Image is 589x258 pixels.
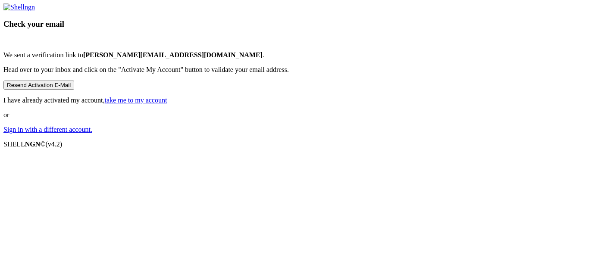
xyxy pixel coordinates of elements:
p: We sent a verification link to . [3,51,586,59]
div: or [3,3,586,134]
p: I have already activated my account, [3,96,586,104]
a: take me to my account [105,96,167,104]
p: Head over to your inbox and click on the "Activate My Account" button to validate your email addr... [3,66,586,74]
b: NGN [25,140,41,148]
button: Resend Activation E-Mail [3,81,74,90]
h3: Check your email [3,19,586,29]
b: [PERSON_NAME][EMAIL_ADDRESS][DOMAIN_NAME] [83,51,263,59]
a: Sign in with a different account. [3,126,92,133]
span: 4.2.0 [46,140,63,148]
span: SHELL © [3,140,62,148]
img: Shellngn [3,3,35,11]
